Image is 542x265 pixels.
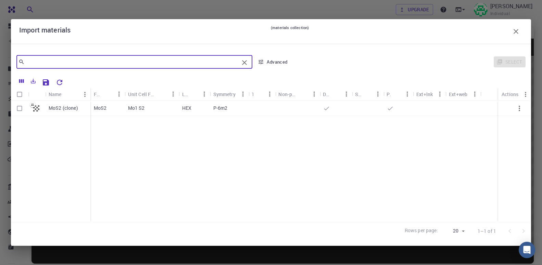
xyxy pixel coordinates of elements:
[449,88,467,101] div: Ext+web
[16,76,27,87] button: Columns
[341,89,352,100] button: Menu
[182,88,188,101] div: Lattice
[352,88,383,101] div: Shared
[469,89,480,100] button: Menu
[387,88,391,101] div: Public
[103,89,114,100] button: Sort
[49,88,62,101] div: Name
[405,227,438,235] p: Rows per page:
[330,89,341,100] button: Sort
[53,76,66,89] button: Reset Explorer Settings
[168,89,179,100] button: Menu
[94,88,103,101] div: Formula
[237,89,248,100] button: Menu
[179,88,210,101] div: Lattice
[128,88,157,101] div: Unit Cell Formula
[308,89,319,100] button: Menu
[210,88,249,101] div: Symmetry
[441,226,467,236] div: 20
[27,76,39,87] button: Export
[271,25,309,38] small: (materials collection)
[125,88,179,101] div: Unit Cell Formula
[298,89,308,100] button: Sort
[253,89,264,100] button: Sort
[323,88,330,101] div: Default
[62,89,73,100] button: Sort
[188,89,199,100] button: Sort
[157,89,168,100] button: Sort
[15,5,34,11] span: Hỗ trợ
[372,89,383,100] button: Menu
[498,88,531,101] div: Actions
[114,89,125,100] button: Menu
[128,105,145,111] p: Mo1 S2
[519,242,535,258] div: Open Intercom Messenger
[278,88,298,101] div: Non-periodic
[239,57,250,68] button: Clear
[213,105,228,111] p: P-6m2
[478,228,496,235] p: 1–1 of 1
[264,89,275,100] button: Menu
[79,89,90,100] button: Menu
[520,89,531,100] button: Menu
[49,105,78,111] p: MoS2 (clone)
[445,88,480,101] div: Ext+web
[28,88,45,101] div: Icon
[90,88,125,101] div: Formula
[402,89,413,100] button: Menu
[213,88,236,101] div: Symmetry
[355,88,361,101] div: Shared
[383,88,413,101] div: Public
[252,88,253,101] div: Tags
[391,89,402,100] button: Sort
[19,25,523,38] div: Import materials
[434,89,445,100] button: Menu
[182,105,191,111] p: HEX
[94,105,107,111] p: MoS2
[199,89,210,100] button: Menu
[248,88,275,101] div: Tags
[502,88,518,101] div: Actions
[416,88,433,101] div: Ext+lnk
[275,88,319,101] div: Non-periodic
[39,76,53,89] button: Save Explorer Settings
[319,88,352,101] div: Default
[45,88,90,101] div: Name
[255,56,291,67] button: Advanced
[361,89,372,100] button: Sort
[413,88,445,101] div: Ext+lnk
